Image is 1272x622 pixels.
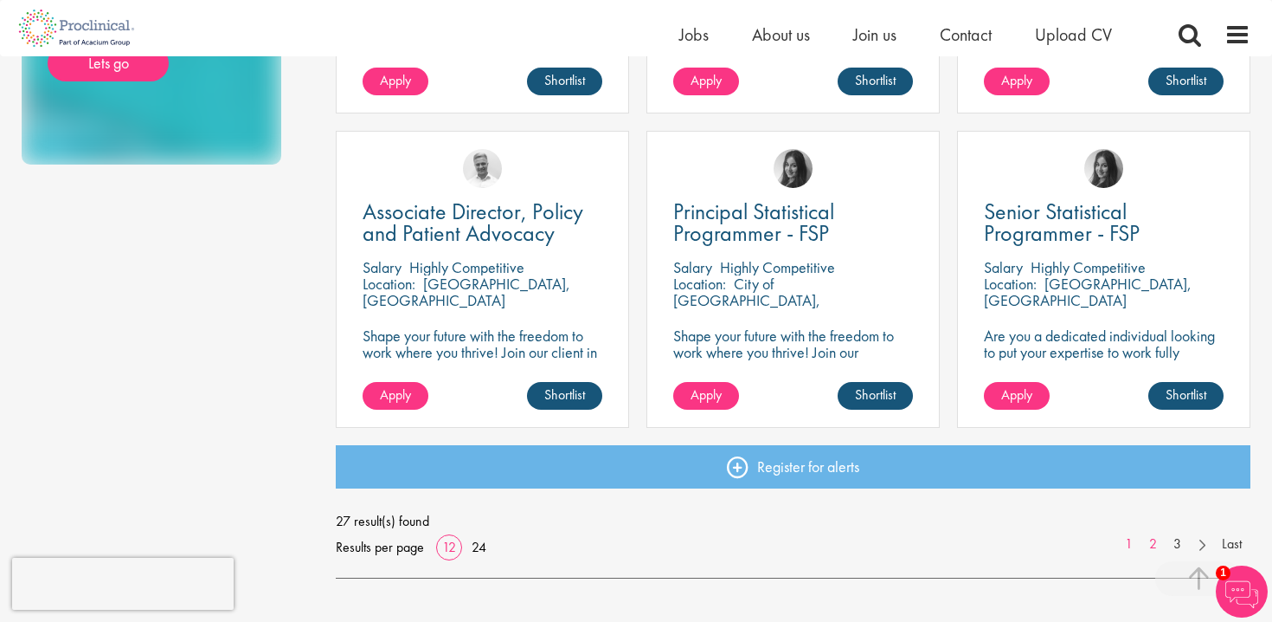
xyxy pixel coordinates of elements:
[363,382,428,410] a: Apply
[1216,566,1268,618] img: Chatbot
[48,45,169,81] a: Lets go
[363,327,602,377] p: Shape your future with the freedom to work where you thrive! Join our client in this hybrid role ...
[363,197,583,248] span: Associate Director, Policy and Patient Advocacy
[673,257,712,277] span: Salary
[940,23,992,46] a: Contact
[1116,535,1141,554] a: 1
[1001,71,1032,89] span: Apply
[1140,535,1166,554] a: 2
[436,538,462,556] a: 12
[679,23,709,46] a: Jobs
[984,68,1050,95] a: Apply
[409,257,524,277] p: Highly Competitive
[1213,535,1250,554] a: Last
[984,382,1050,410] a: Apply
[720,257,835,277] p: Highly Competitive
[984,327,1224,377] p: Are you a dedicated individual looking to put your expertise to work fully flexibly in a remote p...
[363,274,415,294] span: Location:
[363,201,602,244] a: Associate Director, Policy and Patient Advocacy
[527,382,602,410] a: Shortlist
[853,23,896,46] a: Join us
[673,382,739,410] a: Apply
[363,68,428,95] a: Apply
[673,197,834,248] span: Principal Statistical Programmer - FSP
[673,274,726,294] span: Location:
[336,509,1251,535] span: 27 result(s) found
[984,274,1037,294] span: Location:
[673,327,913,393] p: Shape your future with the freedom to work where you thrive! Join our pharmaceutical client with ...
[838,68,913,95] a: Shortlist
[673,274,820,327] p: City of [GEOGRAPHIC_DATA], [GEOGRAPHIC_DATA]
[466,538,492,556] a: 24
[1031,257,1146,277] p: Highly Competitive
[1084,149,1123,188] img: Heidi Hennigan
[336,445,1251,489] a: Register for alerts
[1001,386,1032,404] span: Apply
[1216,566,1230,580] span: 1
[984,197,1140,248] span: Senior Statistical Programmer - FSP
[984,274,1192,310] p: [GEOGRAPHIC_DATA], [GEOGRAPHIC_DATA]
[1035,23,1112,46] a: Upload CV
[336,535,424,560] span: Results per page
[984,257,1023,277] span: Salary
[673,68,739,95] a: Apply
[527,68,602,95] a: Shortlist
[363,274,570,310] p: [GEOGRAPHIC_DATA], [GEOGRAPHIC_DATA]
[838,382,913,410] a: Shortlist
[12,558,234,610] iframe: reCAPTCHA
[380,71,411,89] span: Apply
[463,149,502,188] img: Joshua Bye
[363,257,402,277] span: Salary
[774,149,813,188] img: Heidi Hennigan
[752,23,810,46] a: About us
[691,71,722,89] span: Apply
[673,201,913,244] a: Principal Statistical Programmer - FSP
[1165,535,1190,554] a: 3
[1148,382,1224,410] a: Shortlist
[691,386,722,404] span: Apply
[984,201,1224,244] a: Senior Statistical Programmer - FSP
[380,386,411,404] span: Apply
[1148,68,1224,95] a: Shortlist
